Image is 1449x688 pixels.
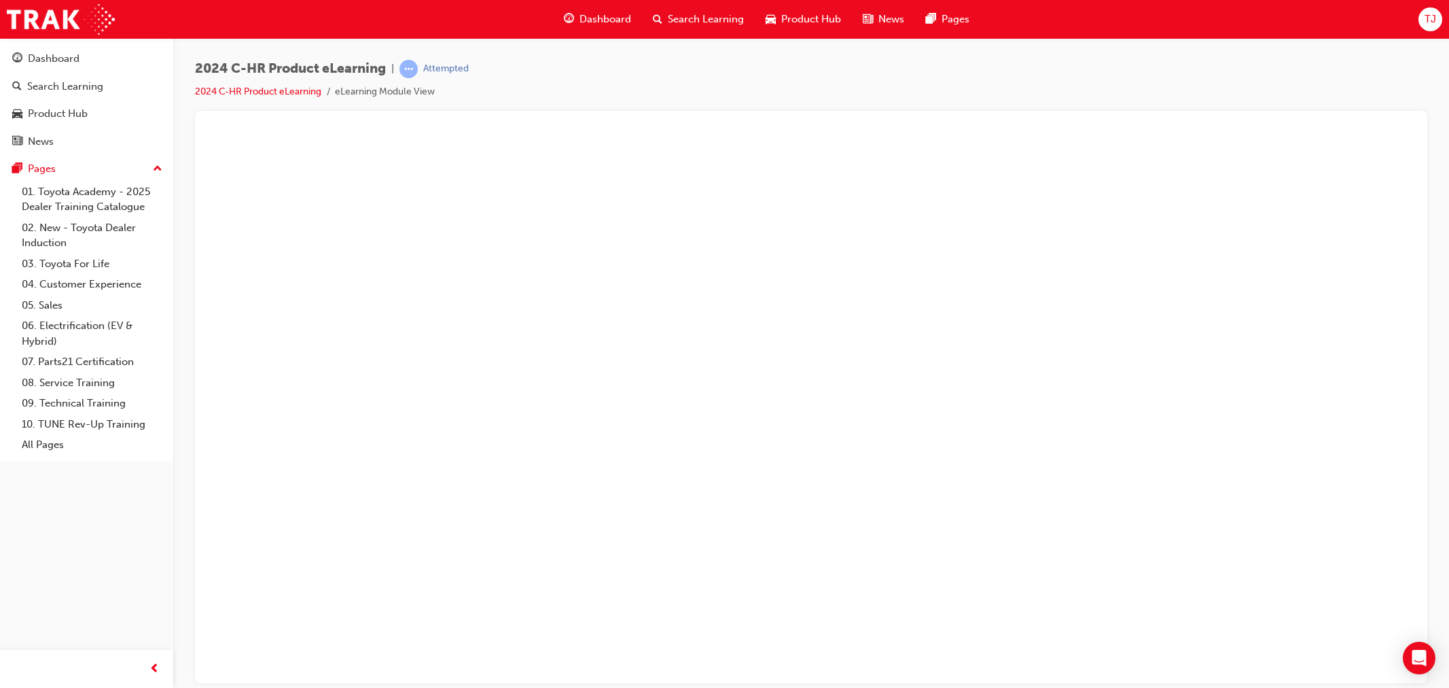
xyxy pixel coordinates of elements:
[766,11,776,28] span: car-icon
[16,414,168,435] a: 10. TUNE Rev-Up Training
[642,5,755,33] a: search-iconSearch Learning
[195,86,321,97] a: 2024 C-HR Product eLearning
[399,60,418,78] span: learningRecordVerb_ATTEMPT-icon
[668,12,744,27] span: Search Learning
[878,12,904,27] span: News
[553,5,642,33] a: guage-iconDashboard
[28,134,54,150] div: News
[335,84,435,100] li: eLearning Module View
[564,11,574,28] span: guage-icon
[28,161,56,177] div: Pages
[16,351,168,373] a: 07. Parts21 Certification
[852,5,915,33] a: news-iconNews
[926,11,936,28] span: pages-icon
[5,156,168,182] button: Pages
[12,108,22,120] span: car-icon
[942,12,969,27] span: Pages
[5,101,168,126] a: Product Hub
[5,129,168,154] a: News
[5,74,168,99] a: Search Learning
[781,12,841,27] span: Product Hub
[16,373,168,394] a: 08. Service Training
[149,661,160,678] span: prev-icon
[195,61,386,77] span: 2024 C-HR Product eLearning
[5,44,168,156] button: DashboardSearch LearningProduct HubNews
[12,53,22,65] span: guage-icon
[16,393,168,414] a: 09. Technical Training
[12,136,22,148] span: news-icon
[12,163,22,175] span: pages-icon
[16,274,168,295] a: 04. Customer Experience
[1418,7,1442,31] button: TJ
[28,51,79,67] div: Dashboard
[153,160,162,178] span: up-icon
[5,46,168,71] a: Dashboard
[755,5,852,33] a: car-iconProduct Hub
[16,218,168,254] a: 02. New - Toyota Dealer Induction
[27,79,103,94] div: Search Learning
[423,63,469,75] div: Attempted
[391,61,394,77] span: |
[863,11,873,28] span: news-icon
[915,5,980,33] a: pages-iconPages
[28,106,88,122] div: Product Hub
[16,315,168,351] a: 06. Electrification (EV & Hybrid)
[653,11,662,28] span: search-icon
[7,4,115,35] img: Trak
[1403,642,1435,674] div: Open Intercom Messenger
[16,434,168,455] a: All Pages
[12,81,22,93] span: search-icon
[1425,12,1436,27] span: TJ
[16,254,168,275] a: 03. Toyota For Life
[16,182,168,218] a: 01. Toyota Academy - 2025 Dealer Training Catalogue
[579,12,631,27] span: Dashboard
[16,295,168,316] a: 05. Sales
